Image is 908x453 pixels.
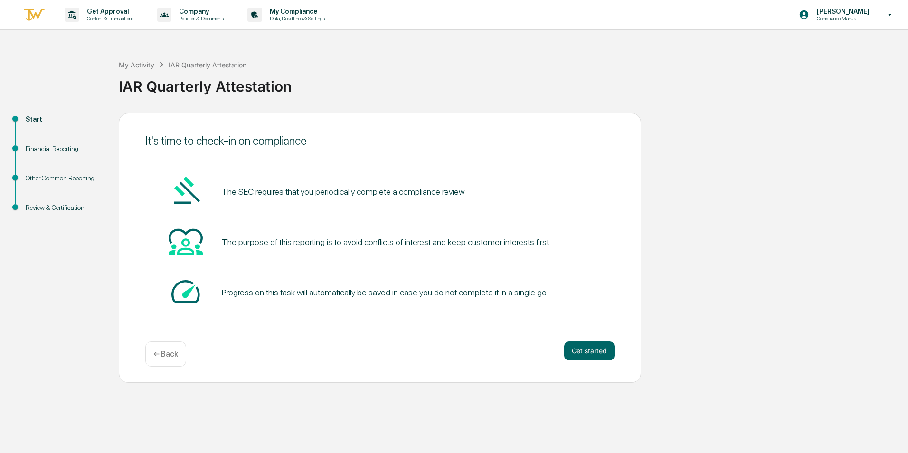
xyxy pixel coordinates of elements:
div: Other Common Reporting [26,173,104,183]
div: Progress on this task will automatically be saved in case you do not complete it in a single go. [222,287,548,297]
div: It's time to check-in on compliance [145,134,615,148]
div: The purpose of this reporting is to avoid conflicts of interest and keep customer interests first. [222,237,551,247]
p: Content & Transactions [79,15,138,22]
pre: The SEC requires that you periodically complete a compliance review [222,185,465,198]
img: logo [23,7,46,23]
p: Data, Deadlines & Settings [262,15,330,22]
button: Get started [564,341,615,360]
p: Compliance Manual [809,15,874,22]
div: IAR Quarterly Attestation [119,70,903,95]
div: Start [26,114,104,124]
p: My Compliance [262,8,330,15]
p: Get Approval [79,8,138,15]
div: IAR Quarterly Attestation [169,61,246,69]
img: Heart [169,224,203,258]
p: ← Back [153,349,178,359]
div: Financial Reporting [26,144,104,154]
div: My Activity [119,61,154,69]
div: Review & Certification [26,203,104,213]
img: Gavel [169,174,203,208]
img: Speed-dial [169,274,203,309]
p: Policies & Documents [171,15,228,22]
p: Company [171,8,228,15]
p: [PERSON_NAME] [809,8,874,15]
